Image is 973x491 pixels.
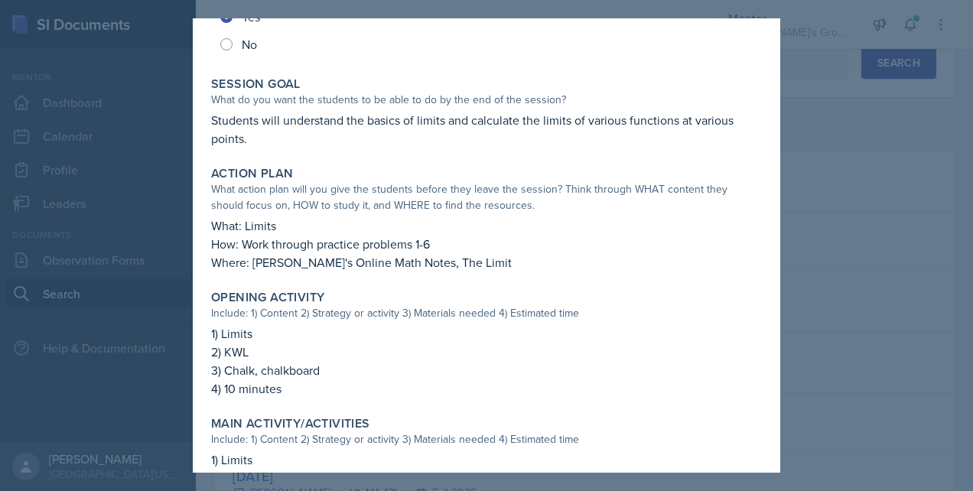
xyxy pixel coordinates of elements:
label: Opening Activity [211,290,324,305]
p: How: Work through practice problems 1-6 [211,235,762,253]
div: Include: 1) Content 2) Strategy or activity 3) Materials needed 4) Estimated time [211,431,762,447]
div: Include: 1) Content 2) Strategy or activity 3) Materials needed 4) Estimated time [211,305,762,321]
p: 4) 10 minutes [211,379,762,398]
p: 3) Chalk, chalkboard [211,361,762,379]
p: Where: [PERSON_NAME]'s Online Math Notes, The Limit [211,253,762,272]
p: 1) Limits [211,450,762,469]
label: Action Plan [211,166,293,181]
label: Main Activity/Activities [211,416,370,431]
div: What do you want the students to be able to do by the end of the session? [211,92,762,108]
p: 1) Limits [211,324,762,343]
p: 2) KWL [211,343,762,361]
p: Students will understand the basics of limits and calculate the limits of various functions at va... [211,111,762,148]
p: What: Limits [211,216,762,235]
div: What action plan will you give the students before they leave the session? Think through WHAT con... [211,181,762,213]
label: Session Goal [211,76,301,92]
